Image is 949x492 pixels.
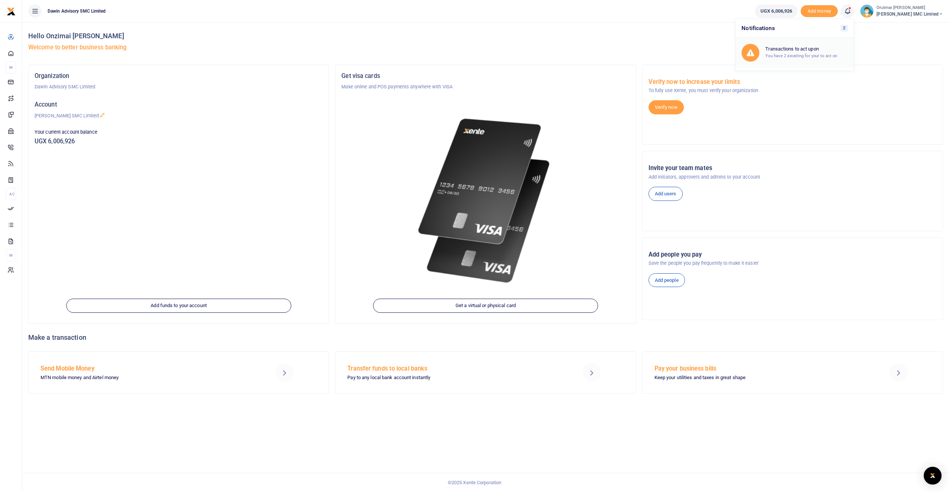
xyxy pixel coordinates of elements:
small: Onzimai [PERSON_NAME] [876,5,943,11]
a: Transfer funds to local banks Pay to any local bank account instantly [335,351,636,394]
h5: Get visa cards [341,72,630,80]
a: Verify now [649,100,684,114]
p: Add initiators, approvers and admins to your account [649,173,937,181]
a: Add money [801,8,838,13]
img: logo-small [7,7,16,16]
p: Pay to any local bank account instantly [347,374,553,382]
a: logo-small logo-large logo-large [7,8,16,14]
p: To fully use Xente, you must verify your organization [649,87,937,94]
a: Add users [649,187,683,201]
li: M [6,61,16,74]
small: You have 2 awaiting for your to act on [765,53,837,58]
h4: Hello Onzimai [PERSON_NAME] [28,32,943,40]
a: UGX 6,006,926 [755,4,798,18]
span: [PERSON_NAME] SMC Limited [876,11,943,17]
span: 2 [840,25,848,32]
h5: UGX 6,006,926 [35,138,323,145]
h5: Pay your business bills [654,365,860,372]
h5: Send Mobile Money [41,365,246,372]
h6: Notifications [736,19,854,38]
h5: Welcome to better business banking [28,44,943,51]
span: Dawin Advisory SMC Limited [45,8,109,14]
img: xente-_physical_cards.png [414,108,558,294]
a: Pay your business bills Keep your utilities and taxes in great shape [642,351,943,394]
li: M [6,249,16,261]
h4: Make a transaction [28,333,943,342]
a: Send Mobile Money MTN mobile money and Airtel money [28,351,329,394]
span: UGX 6,006,926 [760,7,792,15]
h5: Verify now to increase your limits [649,78,937,86]
a: Transactions to act upon You have 2 awaiting for your to act on [736,38,854,68]
li: Wallet ballance [752,4,801,18]
h5: Add people you pay [649,251,937,258]
a: Add funds to your account [66,299,291,313]
a: Get a virtual or physical card [373,299,598,313]
div: Open Intercom Messenger [924,467,942,485]
h5: Organization [35,72,323,80]
p: Save the people you pay frequently to make it easier [649,260,937,267]
p: Dawin Advisory SMC Limited [35,83,323,91]
li: Toup your wallet [801,5,838,17]
p: MTN mobile money and Airtel money [41,374,246,382]
h6: Transactions to act upon [765,46,848,52]
img: profile-user [860,4,874,18]
p: Keep your utilities and taxes in great shape [654,374,860,382]
h5: Invite your team mates [649,164,937,172]
a: profile-user Onzimai [PERSON_NAME] [PERSON_NAME] SMC Limited [860,4,943,18]
a: Add people [649,273,685,287]
span: Add money [801,5,838,17]
li: Ac [6,188,16,200]
p: Your current account balance [35,128,323,136]
h5: Account [35,101,323,108]
h5: Transfer funds to local banks [347,365,553,372]
p: [PERSON_NAME] SMC Limited [35,112,323,120]
p: Make online and POS payments anywhere with VISA [341,83,630,91]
